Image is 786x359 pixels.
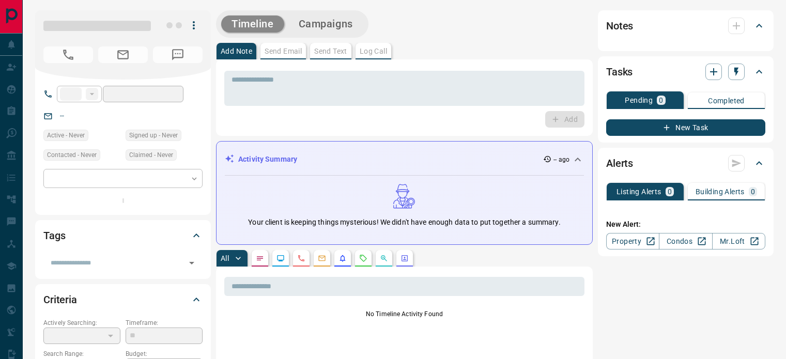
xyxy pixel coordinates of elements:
svg: Lead Browsing Activity [276,254,285,262]
p: Pending [625,97,653,104]
span: Signed up - Never [129,130,178,141]
button: Timeline [221,15,284,33]
div: Notes [606,13,765,38]
svg: Calls [297,254,305,262]
span: No Number [153,46,203,63]
p: Building Alerts [696,188,745,195]
div: Activity Summary-- ago [225,150,584,169]
button: Open [184,256,199,270]
p: Budget: [126,349,203,358]
p: 0 [659,97,663,104]
button: Campaigns [288,15,363,33]
div: Tasks [606,59,765,84]
svg: Requests [359,254,367,262]
h2: Tasks [606,64,633,80]
svg: Opportunities [380,254,388,262]
span: Active - Never [47,130,85,141]
p: -- ago [553,155,569,164]
a: Property [606,233,659,249]
p: Actively Searching: [43,318,120,327]
h2: Tags [43,227,65,244]
p: Activity Summary [238,154,297,165]
h2: Notes [606,18,633,34]
p: Completed [708,97,745,104]
button: New Task [606,119,765,136]
a: Mr.Loft [712,233,765,249]
p: Listing Alerts [617,188,661,195]
h2: Alerts [606,155,633,171]
a: Condos [659,233,712,249]
p: Your client is keeping things mysterious! We didn't have enough data to put together a summary. [248,217,560,228]
svg: Listing Alerts [338,254,347,262]
div: Criteria [43,287,203,312]
a: -- [60,112,64,120]
p: Add Note [221,48,252,55]
h2: Criteria [43,291,77,308]
svg: Agent Actions [400,254,409,262]
svg: Notes [256,254,264,262]
span: Contacted - Never [47,150,97,160]
p: Timeframe: [126,318,203,327]
div: Tags [43,223,203,248]
div: Alerts [606,151,765,176]
p: 0 [668,188,672,195]
p: Search Range: [43,349,120,358]
p: All [221,255,229,262]
svg: Emails [318,254,326,262]
p: No Timeline Activity Found [224,309,584,319]
span: No Number [43,46,93,63]
p: 0 [751,188,755,195]
span: Claimed - Never [129,150,173,160]
p: New Alert: [606,219,765,230]
span: No Email [98,46,148,63]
